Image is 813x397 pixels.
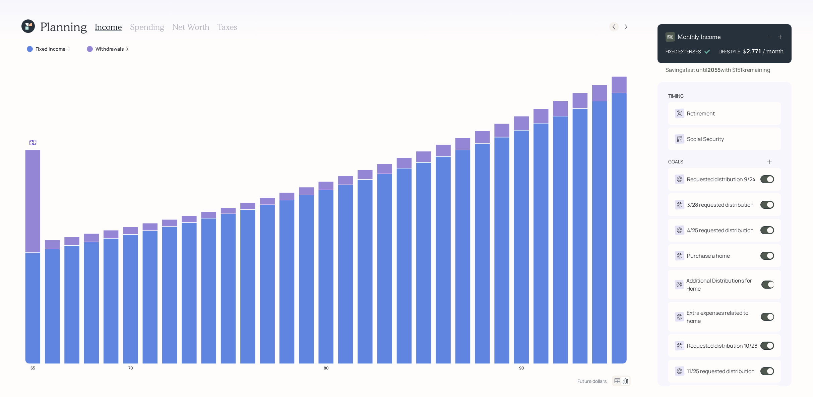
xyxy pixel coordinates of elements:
div: FIXED EXPENSES [666,48,701,55]
tspan: 70 [128,365,133,370]
tspan: 80 [324,365,329,370]
div: Savings last until with $151k remaining [666,66,770,74]
tspan: 90 [519,365,524,370]
div: 11/25 requested distribution [687,367,755,375]
h3: Spending [130,22,164,32]
div: Additional Distributions for Home [686,277,762,293]
div: Purchase a home [687,252,730,260]
div: timing [668,93,684,99]
tspan: 65 [30,365,35,370]
h1: Planning [40,19,87,34]
div: 2,771 [746,47,763,55]
div: Future dollars [577,378,607,384]
h4: / month [763,48,784,55]
label: Withdrawals [96,46,124,52]
b: 2055 [707,66,721,73]
h4: Monthly Income [678,33,721,41]
div: Extra expenses related to home [687,309,761,325]
h3: Net Worth [172,22,209,32]
div: 3/28 requested distribution [687,201,754,209]
div: LIFESTYLE [718,48,740,55]
div: Requested distribution 10/28 [687,342,757,350]
div: 4/25 requested distribution [687,226,754,234]
label: Fixed Income [36,46,65,52]
h4: $ [743,48,746,55]
h3: Taxes [217,22,237,32]
div: Retirement [687,109,715,117]
div: goals [668,158,683,165]
div: Social Security [687,135,724,143]
h3: Income [95,22,122,32]
div: Requested distribution 9/24 [687,175,755,183]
